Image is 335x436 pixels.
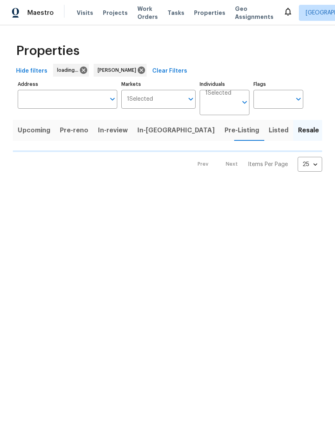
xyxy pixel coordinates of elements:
[53,64,89,77] div: loading...
[167,10,184,16] span: Tasks
[137,5,158,21] span: Work Orders
[13,64,51,79] button: Hide filters
[16,66,47,76] span: Hide filters
[98,66,139,74] span: [PERSON_NAME]
[235,5,274,21] span: Geo Assignments
[103,9,128,17] span: Projects
[27,9,54,17] span: Maestro
[77,9,93,17] span: Visits
[121,82,196,87] label: Markets
[137,125,215,136] span: In-[GEOGRAPHIC_DATA]
[200,82,249,87] label: Individuals
[60,125,88,136] span: Pre-reno
[190,157,322,172] nav: Pagination Navigation
[16,47,80,55] span: Properties
[107,93,118,105] button: Open
[194,9,225,17] span: Properties
[57,66,82,74] span: loading...
[94,64,147,77] div: [PERSON_NAME]
[18,82,117,87] label: Address
[205,90,231,97] span: 1 Selected
[185,93,196,105] button: Open
[239,97,250,108] button: Open
[269,125,288,136] span: Listed
[98,125,128,136] span: In-review
[293,93,304,105] button: Open
[152,66,187,76] span: Clear Filters
[248,160,288,168] p: Items Per Page
[298,154,322,175] div: 25
[225,125,259,136] span: Pre-Listing
[149,64,190,79] button: Clear Filters
[18,125,50,136] span: Upcoming
[127,96,153,103] span: 1 Selected
[253,82,303,87] label: Flags
[298,125,319,136] span: Resale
